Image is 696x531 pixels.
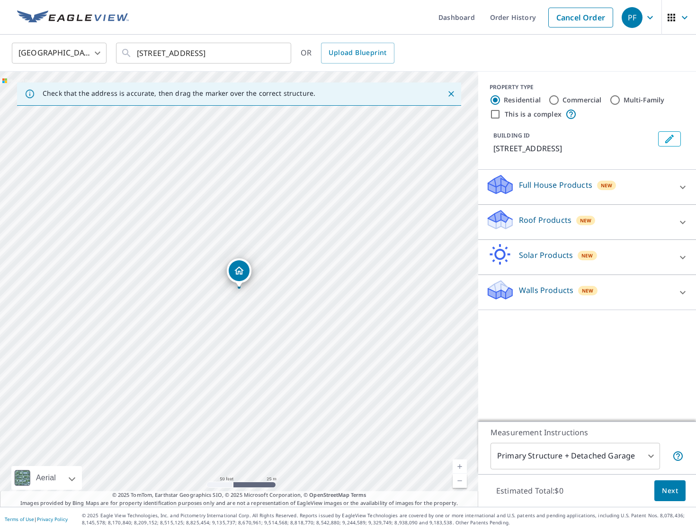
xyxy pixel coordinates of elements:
[622,7,642,28] div: PF
[321,43,394,64] a: Upload Blueprint
[658,131,681,146] button: Edit building 1
[581,252,593,259] span: New
[329,47,386,59] span: Upload Blueprint
[504,95,541,105] label: Residential
[486,244,688,271] div: Solar ProductsNew
[453,459,467,474] a: Current Level 19, Zoom In
[491,427,684,438] p: Measurement Instructions
[493,131,530,139] p: BUILDING ID
[227,258,251,288] div: Dropped pin, building 1, Residential property, 4389 Malia St Honolulu, HI 96821
[519,249,573,261] p: Solar Products
[33,466,59,490] div: Aerial
[519,214,571,226] p: Roof Products
[486,209,688,236] div: Roof ProductsNew
[486,174,688,201] div: Full House ProductsNew
[137,40,272,66] input: Search by address or latitude-longitude
[489,480,571,501] p: Estimated Total: $0
[12,40,107,66] div: [GEOGRAPHIC_DATA]
[491,443,660,469] div: Primary Structure + Detached Garage
[17,10,129,25] img: EV Logo
[601,182,613,189] span: New
[672,450,684,462] span: Your report will include the primary structure and a detached garage if one exists.
[301,43,394,64] div: OR
[662,485,678,497] span: Next
[82,512,691,526] p: © 2025 Eagle View Technologies, Inc. and Pictometry International Corp. All Rights Reserved. Repo...
[5,516,34,522] a: Terms of Use
[624,95,665,105] label: Multi-Family
[112,491,366,499] span: © 2025 TomTom, Earthstar Geographics SIO, © 2025 Microsoft Corporation, ©
[582,287,594,294] span: New
[490,83,685,92] div: PROPERTY TYPE
[505,110,562,119] label: This is a complex
[351,491,366,498] a: Terms
[548,8,613,27] a: Cancel Order
[654,480,686,502] button: Next
[445,88,457,100] button: Close
[11,466,82,490] div: Aerial
[519,284,573,296] p: Walls Products
[453,474,467,488] a: Current Level 19, Zoom Out
[580,217,592,224] span: New
[519,179,592,191] p: Full House Products
[37,516,68,522] a: Privacy Policy
[486,279,688,306] div: Walls ProductsNew
[43,89,315,98] p: Check that the address is accurate, then drag the marker over the correct structure.
[5,516,68,522] p: |
[562,95,602,105] label: Commercial
[493,143,654,154] p: [STREET_ADDRESS]
[309,491,349,498] a: OpenStreetMap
